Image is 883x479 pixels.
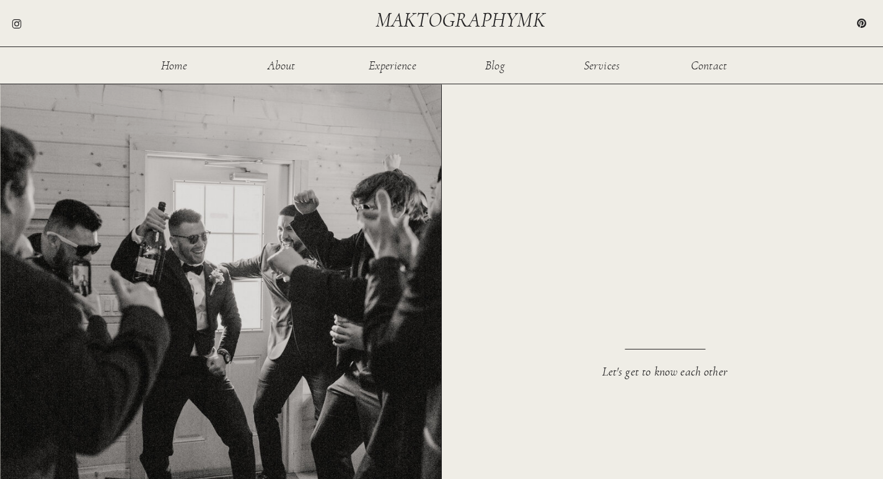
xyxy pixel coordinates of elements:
a: Services [582,59,622,70]
a: Experience [368,59,418,70]
a: About [261,59,302,70]
a: maktographymk [376,10,550,30]
a: Blog [475,59,516,70]
h1: Let's get to know each other [565,366,766,379]
a: Contact [689,59,729,70]
a: Home [154,59,195,70]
